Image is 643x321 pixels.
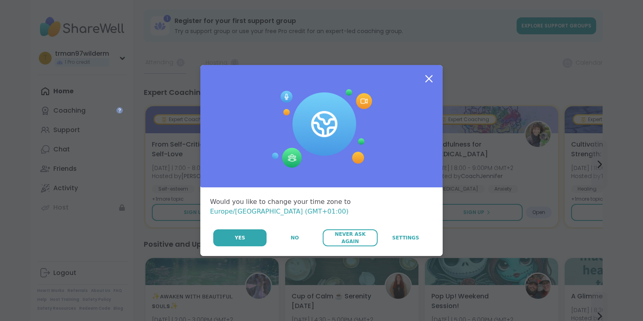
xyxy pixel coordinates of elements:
[392,234,419,241] span: Settings
[271,89,372,168] img: Session Experience
[210,208,349,215] span: Europe/[GEOGRAPHIC_DATA] (GMT+01:00)
[378,229,433,246] a: Settings
[291,234,299,241] span: No
[116,107,123,113] iframe: Spotlight
[327,231,373,245] span: Never Ask Again
[235,234,245,241] span: Yes
[323,229,377,246] button: Never Ask Again
[210,197,433,216] div: Would you like to change your time zone to
[213,229,267,246] button: Yes
[267,229,322,246] button: No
